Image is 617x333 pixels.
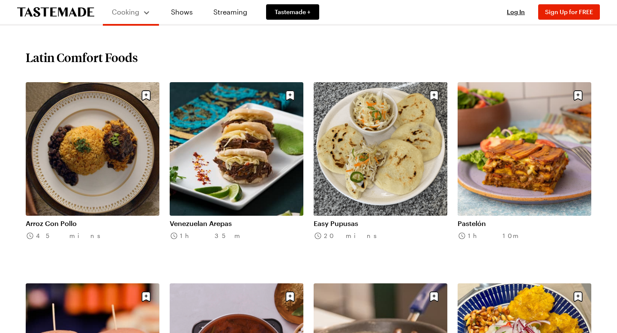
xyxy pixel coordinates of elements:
button: Cooking [111,3,150,21]
a: Pastelón [458,219,591,228]
a: Venezuelan Arepas [170,219,303,228]
span: Sign Up for FREE [545,8,593,15]
a: Tastemade + [266,4,319,20]
span: Cooking [112,8,139,16]
button: Save recipe [426,288,442,305]
button: Save recipe [570,87,586,104]
button: Save recipe [282,87,298,104]
span: Log In [507,8,525,15]
button: Save recipe [282,288,298,305]
button: Save recipe [426,87,442,104]
a: Easy Pupusas [314,219,447,228]
h2: Latin Comfort Foods [26,50,138,65]
button: Save recipe [570,288,586,305]
button: Save recipe [138,87,154,104]
a: To Tastemade Home Page [17,7,94,17]
button: Log In [499,8,533,16]
button: Sign Up for FREE [538,4,600,20]
span: Tastemade + [275,8,311,16]
button: Save recipe [138,288,154,305]
a: Arroz Con Pollo [26,219,159,228]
